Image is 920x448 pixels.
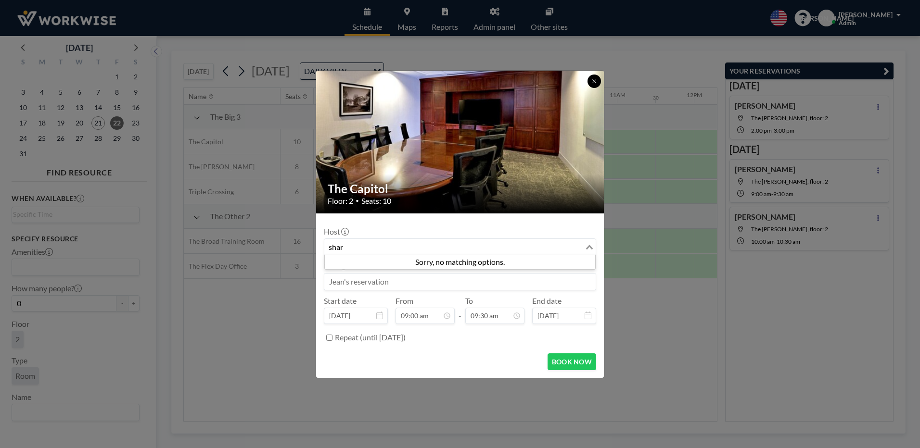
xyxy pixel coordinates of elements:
[465,296,473,306] label: To
[356,197,359,204] span: •
[324,296,357,306] label: Start date
[548,353,596,370] button: BOOK NOW
[325,241,584,253] input: Search for option
[324,239,596,255] div: Search for option
[335,333,406,342] label: Repeat (until [DATE])
[396,296,413,306] label: From
[459,299,461,321] span: -
[325,257,595,267] li: Sorry, no matching options.
[532,296,562,306] label: End date
[328,182,593,196] h2: The Capitol
[324,227,348,236] label: Host
[361,196,391,206] span: Seats: 10
[324,261,346,271] label: Title
[324,274,596,290] input: Jean's reservation
[328,196,353,206] span: Floor: 2
[316,34,605,250] img: 537.jpg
